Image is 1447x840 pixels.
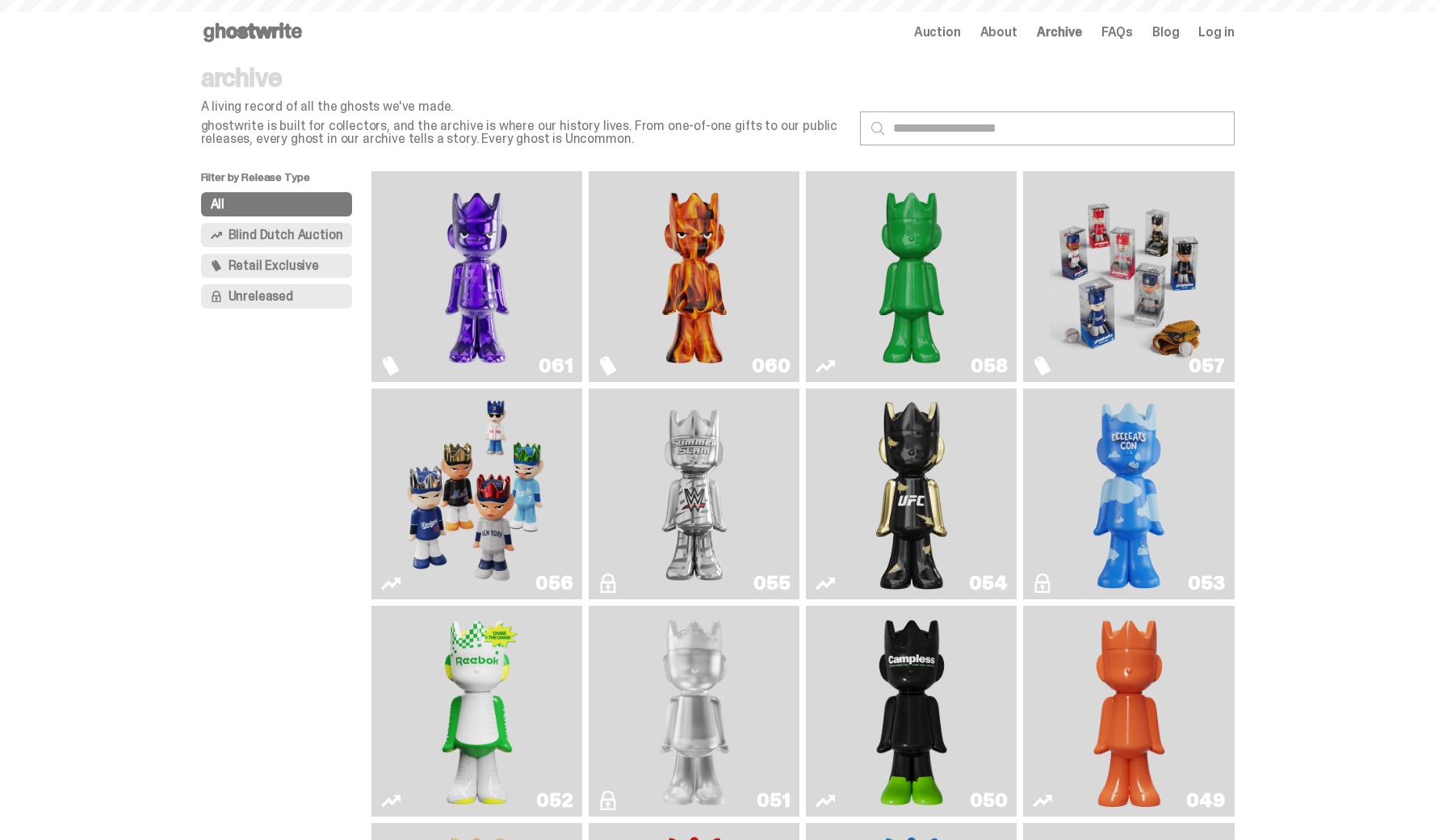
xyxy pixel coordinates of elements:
div: 061 [539,356,573,376]
a: Game Face (2025) [1033,178,1224,376]
img: Game Face (2025) [1050,178,1208,376]
a: Campless [816,612,1007,810]
button: All [201,192,353,216]
div: 058 [971,356,1007,376]
a: LLLoyalty [598,612,790,810]
img: Fantasy [398,178,556,376]
img: Ruby [869,395,954,593]
a: Log in [1198,26,1234,39]
span: All [211,198,225,211]
a: Always On Fire [598,178,790,376]
div: 056 [535,573,573,593]
a: Auction [914,26,961,39]
p: Filter by Release Type [201,171,372,192]
div: 050 [970,791,1007,810]
a: Ruby [816,395,1007,593]
a: Court Victory [381,612,573,810]
img: ghooooost [1086,395,1172,593]
div: 051 [757,791,790,810]
img: Schrödinger's ghost: Sunday Green [833,178,991,376]
a: Fantasy [381,178,573,376]
div: 052 [536,791,573,810]
a: Game Face (2025) [381,395,573,593]
a: FAQs [1101,26,1133,39]
img: Campless [869,612,954,810]
span: Blind Dutch Auction [229,229,343,241]
div: 054 [969,573,1007,593]
img: Schrödinger's ghost: Orange Vibe [1086,612,1172,810]
p: ghostwrite is built for collectors, and the archive is where our history lives. From one-of-one g... [201,120,847,145]
a: Schrödinger's ghost: Sunday Green [816,178,1007,376]
p: A living record of all the ghosts we've made. [201,100,847,113]
button: Unreleased [201,284,353,309]
button: Retail Exclusive [201,254,353,278]
span: Unreleased [229,290,293,303]
img: LLLoyalty [652,612,737,810]
span: Retail Exclusive [229,259,319,272]
div: 049 [1186,791,1224,810]
a: Schrödinger's ghost: Orange Vibe [1033,612,1224,810]
img: Game Face (2025) [398,395,556,593]
a: Blog [1152,26,1179,39]
div: 060 [752,356,790,376]
div: 057 [1189,356,1224,376]
a: I Was There SummerSlam [598,395,790,593]
img: Always On Fire [615,178,774,376]
div: 055 [753,573,790,593]
a: ghooooost [1033,395,1224,593]
button: Blind Dutch Auction [201,223,353,247]
div: 053 [1188,573,1224,593]
img: I Was There SummerSlam [615,395,774,593]
a: About [980,26,1017,39]
a: Archive [1037,26,1082,39]
img: Court Victory [434,612,520,810]
p: archive [201,65,847,90]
